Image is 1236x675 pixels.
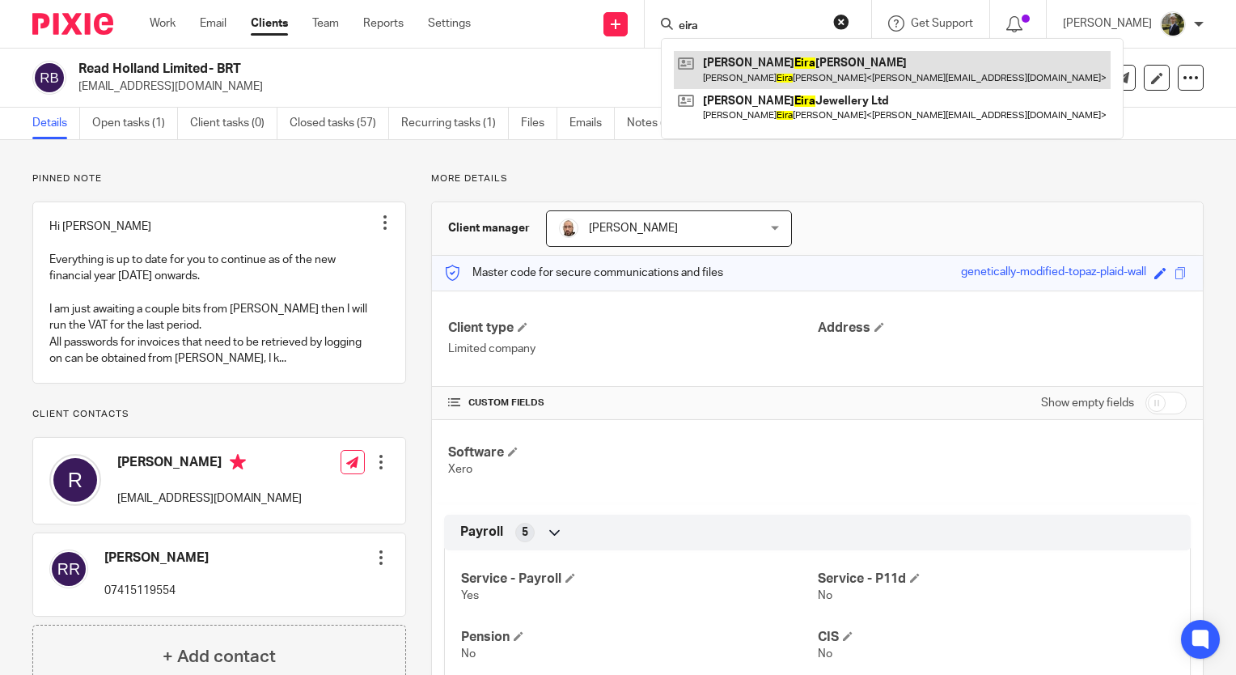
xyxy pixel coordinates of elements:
[448,320,817,337] h4: Client type
[1063,15,1152,32] p: [PERSON_NAME]
[251,15,288,32] a: Clients
[32,61,66,95] img: svg%3E
[448,341,817,357] p: Limited company
[32,172,406,185] p: Pinned note
[448,444,817,461] h4: Software
[448,220,530,236] h3: Client manager
[92,108,178,139] a: Open tasks (1)
[32,108,80,139] a: Details
[117,490,302,507] p: [EMAIL_ADDRESS][DOMAIN_NAME]
[78,61,802,78] h2: Read Holland Limited- BRT
[117,454,302,474] h4: [PERSON_NAME]
[200,15,226,32] a: Email
[461,648,476,660] span: No
[290,108,389,139] a: Closed tasks (57)
[461,590,479,601] span: Yes
[190,108,277,139] a: Client tasks (0)
[677,19,823,34] input: Search
[569,108,615,139] a: Emails
[460,524,503,541] span: Payroll
[49,550,88,588] img: svg%3E
[833,14,849,30] button: Clear
[461,571,817,588] h4: Service - Payroll
[428,15,471,32] a: Settings
[448,464,472,475] span: Xero
[49,454,101,506] img: svg%3E
[961,264,1146,282] div: genetically-modified-topaz-plaid-wall
[150,15,176,32] a: Work
[78,79,984,95] p: [EMAIL_ADDRESS][DOMAIN_NAME]
[911,18,973,29] span: Get Support
[818,648,832,660] span: No
[818,629,1174,646] h4: CIS
[230,454,246,470] i: Primary
[559,219,578,238] img: Daryl.jpg
[522,524,528,541] span: 5
[461,629,817,646] h4: Pension
[818,590,832,601] span: No
[627,108,686,139] a: Notes (5)
[818,320,1187,337] h4: Address
[521,108,557,139] a: Files
[818,571,1174,588] h4: Service - P11d
[32,408,406,421] p: Client contacts
[431,172,1204,185] p: More details
[104,583,209,599] p: 07415119554
[163,644,276,669] h4: + Add contact
[1041,395,1134,411] label: Show empty fields
[32,13,113,35] img: Pixie
[444,265,723,281] p: Master code for secure communications and files
[401,108,509,139] a: Recurring tasks (1)
[312,15,339,32] a: Team
[448,397,817,410] h4: CUSTOM FIELDS
[1160,11,1186,37] img: ACCOUNTING4EVERYTHING-9.jpg
[589,223,678,234] span: [PERSON_NAME]
[104,550,209,567] h4: [PERSON_NAME]
[363,15,404,32] a: Reports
